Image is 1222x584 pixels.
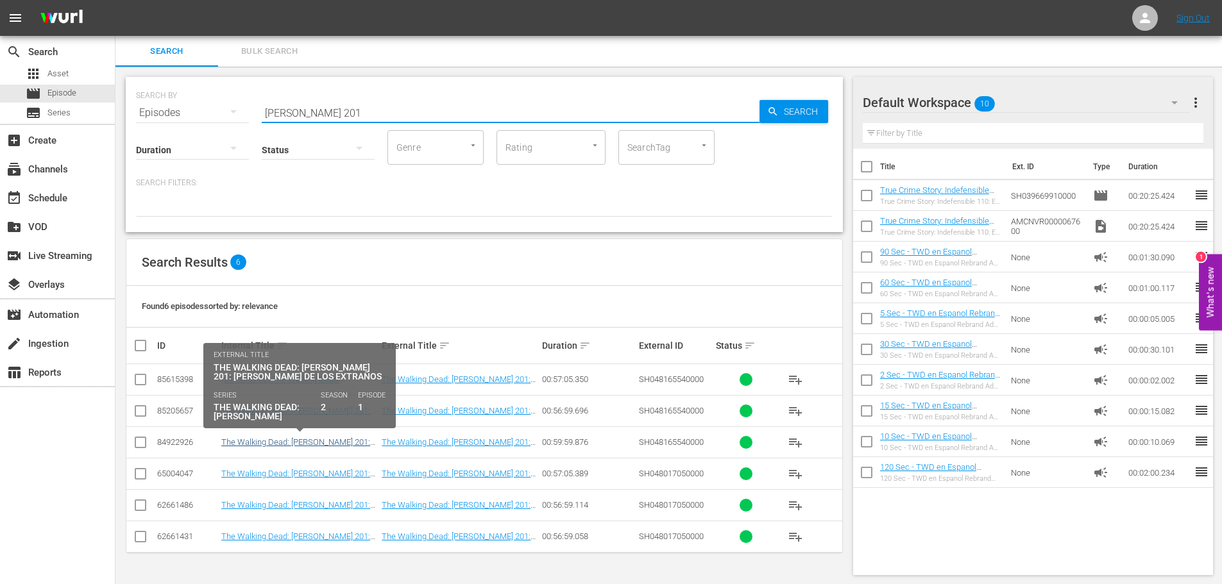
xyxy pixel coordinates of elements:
button: playlist_add [780,458,811,489]
span: Asset [26,66,41,81]
span: Live Streaming [6,248,22,263]
td: None [1006,396,1088,426]
td: None [1006,426,1088,457]
span: playlist_add [788,529,803,544]
span: reorder [1194,249,1209,264]
a: (24 ROKU EE) The Walking Dead: [PERSON_NAME] 201: [PERSON_NAME] de los extraños [221,374,375,403]
span: SH048017050000 [639,469,704,478]
span: reorder [1194,433,1209,449]
div: 00:56:59.696 [542,406,634,415]
span: SH048165540000 [639,437,704,447]
button: more_vert [1188,87,1203,118]
span: Schedule [6,190,22,206]
div: 85615398 [157,374,217,384]
td: 00:02:00.234 [1123,457,1194,488]
div: 65004047 [157,469,217,478]
div: Internal Title [221,338,378,353]
td: None [1006,303,1088,334]
button: Search [760,100,828,123]
span: SH048017050000 [639,531,704,541]
span: playlist_add [788,497,803,513]
span: reorder [1194,218,1209,233]
button: Open [467,139,479,151]
a: 2 Sec - TWD en Espanol Rebrand Ad Slates-2s- SLATE [880,370,1000,389]
span: reorder [1194,341,1209,356]
span: reorder [1194,187,1209,203]
span: reorder [1194,279,1209,295]
a: The Walking Dead: [PERSON_NAME] 201: Episode 1 [382,500,536,519]
span: Asset [47,67,69,80]
td: None [1006,457,1088,488]
span: playlist_add [788,466,803,481]
div: 15 Sec - TWD en Espanol Rebrand Ad Slates-15s- SLATE [880,413,1001,421]
div: 10 Sec - TWD en Espanol Rebrand Ad Slates-10s- SLATE [880,444,1001,452]
span: playlist_add [788,435,803,450]
span: Search [6,44,22,60]
th: Type [1085,149,1121,185]
span: SH048165540000 [639,374,704,384]
span: Episode [1093,188,1108,203]
button: Open Feedback Widget [1199,254,1222,330]
span: sort [579,340,591,351]
a: The Walking Dead: [PERSON_NAME] 201: Episode 1 [221,531,375,551]
button: playlist_add [780,521,811,552]
div: External Title [382,338,538,353]
span: VOD [6,219,22,235]
span: Create [6,133,22,148]
div: Duration [542,338,634,353]
div: 00:57:05.350 [542,374,634,384]
a: Sign Out [1176,13,1210,23]
td: 00:00:05.005 [1123,303,1194,334]
td: None [1006,334,1088,365]
a: The Walking Dead: [PERSON_NAME] 201: [PERSON_NAME] de los extraños [382,406,536,425]
a: The Walking Dead: [PERSON_NAME] 201: [PERSON_NAME] de los extraños [382,437,536,456]
span: Ad [1093,249,1108,265]
span: sort [439,340,450,351]
th: Ext. ID [1005,149,1086,185]
a: The Walking Dead: [PERSON_NAME] 201: [PERSON_NAME] de los extraños [221,406,375,425]
span: 10 [974,90,995,117]
a: 15 Sec - TWD en Espanol Rebrand Ad Slates-15s- SLATE [880,401,991,420]
a: The Walking Dead: [PERSON_NAME] 201: [PERSON_NAME] de los extraños [382,374,536,394]
td: 00:00:30.101 [1123,334,1194,365]
span: Ad [1093,311,1108,326]
span: more_vert [1188,95,1203,110]
td: 00:00:15.082 [1123,396,1194,426]
span: sort [276,340,288,351]
span: Series [47,106,71,119]
a: True Crime Story: Indefensible 110: El elefante en el útero [880,216,994,235]
td: 00:20:25.424 [1123,211,1194,242]
a: 30 Sec - TWD en Espanol Rebrand Ad Slates-30s- SLATE [880,339,991,358]
button: playlist_add [780,490,811,521]
div: 120 Sec - TWD en Espanol Rebrand Ad Slates-120s- SLATE [880,474,1001,483]
th: Title [880,149,1005,185]
span: reorder [1194,403,1209,418]
span: Automation [6,307,22,322]
span: Overlays [6,277,22,292]
td: None [1006,242,1088,272]
div: 60 Sec - TWD en Espanol Rebrand Ad Slates-60s- SLATE [880,290,1001,298]
div: Episodes [136,95,249,131]
p: Search Filters: [136,178,833,188]
a: The Walking Dead: [PERSON_NAME] 201: [PERSON_NAME] de los extraños [221,437,375,456]
td: 00:01:30.090 [1123,242,1194,272]
a: 5 Sec - TWD en Espanol Rebrand Ad Slates-5s- SLATE [880,308,1000,328]
span: Ad [1093,342,1108,357]
span: Ingestion [6,336,22,351]
th: Duration [1121,149,1198,185]
div: 00:56:59.114 [542,500,634,510]
div: 00:59:59.876 [542,437,634,447]
a: The Walking Dead: [PERSON_NAME] 201: Episode 1 [221,500,375,519]
span: reorder [1194,464,1209,480]
span: Episode [26,86,41,101]
a: True Crime Story: Indefensible 110: El elefante en el útero [880,185,994,204]
button: playlist_add [780,427,811,458]
span: Video [1093,219,1108,234]
a: 90 Sec - TWD en Espanol Rebrand Ad Slates-90s- SLATE [880,247,991,266]
a: The Walking Dead: [PERSON_NAME] 201: Episode 1 [221,469,375,488]
td: 00:01:00.117 [1123,272,1194,303]
span: Channels [6,162,22,177]
span: Ad [1093,372,1108,388]
div: 85205657 [157,406,217,415]
span: reorder [1194,372,1209,387]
